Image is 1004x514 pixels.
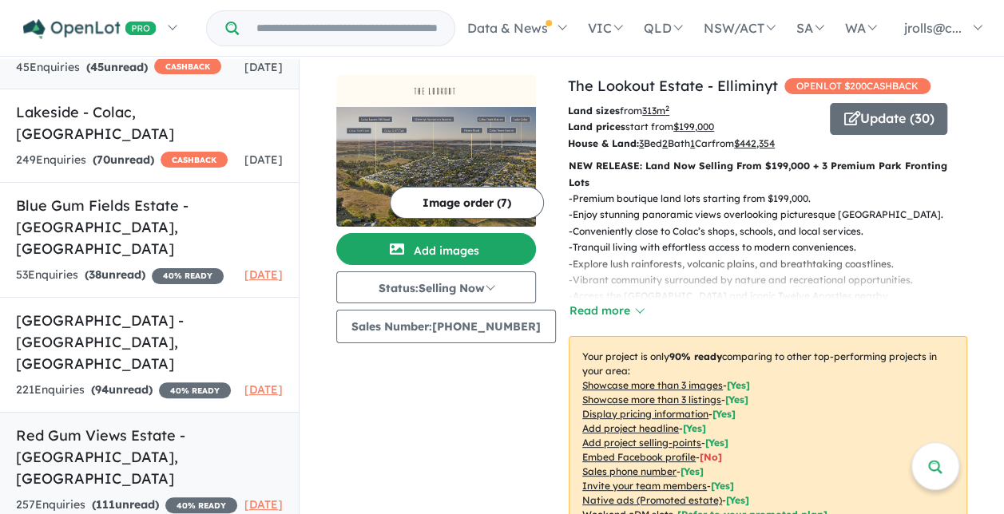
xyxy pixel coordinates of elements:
[16,425,283,489] h5: Red Gum Views Estate - [GEOGRAPHIC_DATA] , [GEOGRAPHIC_DATA]
[690,137,695,149] u: 1
[705,437,728,449] span: [ Yes ]
[154,58,221,74] span: CASHBACK
[92,497,159,512] strong: ( unread)
[784,78,931,94] span: OPENLOT $ 200 CASHBACK
[582,437,701,449] u: Add project selling-points
[569,239,956,255] p: - Tranquil living with effortless access to modern conveniences.
[244,152,283,167] span: [DATE]
[582,379,723,391] u: Showcase more than 3 images
[161,152,228,168] span: CASHBACK
[244,382,283,397] span: [DATE]
[727,379,750,391] span: [ Yes ]
[725,393,748,405] span: [ Yes ]
[681,465,704,477] span: [ Yes ]
[93,152,154,167] strong: ( unread)
[96,497,115,512] span: 111
[336,271,536,303] button: Status:Selling Now
[582,393,721,405] u: Showcase more than 3 listings
[16,58,221,77] div: 45 Enquir ies
[569,207,956,223] p: - Enjoy stunning panoramic views overlooking picturesque [GEOGRAPHIC_DATA].
[23,19,157,39] img: Openlot PRO Logo White
[582,408,708,420] u: Display pricing information
[569,302,644,320] button: Read more
[159,382,231,398] span: 40 % READY
[673,121,714,132] u: $ 199,000
[568,77,778,95] a: The Lookout Estate - Elliminyt
[726,494,749,506] span: [Yes]
[244,497,283,512] span: [DATE]
[336,107,536,227] img: The Lookout Estate - Elliminyt
[582,480,707,492] u: Invite your team members
[242,11,451,45] input: Try estate name, suburb, builder or developer
[582,465,677,477] u: Sales phone number
[86,60,148,74] strong: ( unread)
[568,105,620,117] b: Land sizes
[569,191,956,207] p: - Premium boutique land lots starting from $199,000.
[336,233,536,265] button: Add images
[642,105,669,117] u: 313 m
[582,422,679,434] u: Add project headline
[568,136,818,152] p: Bed Bath Car from
[390,187,544,219] button: Image order (7)
[336,75,536,227] a: The Lookout Estate - Elliminyt LogoThe Lookout Estate - Elliminyt
[662,137,668,149] u: 2
[244,60,283,74] span: [DATE]
[569,256,956,272] p: - Explore lush rainforests, volcanic plains, and breathtaking coastlines.
[569,223,956,239] p: - Conveniently close to Colac’s shops, schools, and local services.
[16,266,224,285] div: 53 Enquir ies
[16,101,283,144] h5: Lakeside - Colac , [GEOGRAPHIC_DATA]
[639,137,644,149] u: 3
[568,137,639,149] b: House & Land:
[16,381,231,400] div: 221 Enquir ies
[711,480,734,492] span: [ Yes ]
[90,60,104,74] span: 45
[665,104,669,113] sup: 2
[568,121,625,132] b: Land prices
[89,267,101,282] span: 38
[568,119,818,135] p: start from
[582,451,696,463] u: Embed Facebook profile
[97,152,110,167] span: 70
[91,382,153,397] strong: ( unread)
[569,272,956,288] p: - Vibrant community surrounded by nature and recreational opportunities.
[904,20,962,36] span: jrolls@c...
[165,497,237,513] span: 40 % READY
[582,494,722,506] u: Native ads (Promoted estate)
[568,103,818,119] p: from
[569,158,967,191] p: NEW RELEASE: Land Now Selling From $199,000 + 3 Premium Park Fronting Lots
[16,151,228,170] div: 249 Enquir ies
[734,137,775,149] u: $ 442,354
[830,103,947,135] button: Update (30)
[95,382,109,397] span: 94
[152,268,224,284] span: 40 % READY
[700,451,722,463] span: [ No ]
[336,310,556,343] button: Sales Number:[PHONE_NUMBER]
[683,422,706,434] span: [ Yes ]
[712,408,736,420] span: [ Yes ]
[569,288,956,304] p: - Access the [GEOGRAPHIC_DATA] and iconic Twelve Apostles nearby.
[244,267,283,282] span: [DATE]
[16,310,283,374] h5: [GEOGRAPHIC_DATA] - [GEOGRAPHIC_DATA] , [GEOGRAPHIC_DATA]
[16,195,283,259] h5: Blue Gum Fields Estate - [GEOGRAPHIC_DATA] , [GEOGRAPHIC_DATA]
[669,350,722,362] b: 90 % ready
[343,81,530,101] img: The Lookout Estate - Elliminyt Logo
[85,267,145,282] strong: ( unread)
